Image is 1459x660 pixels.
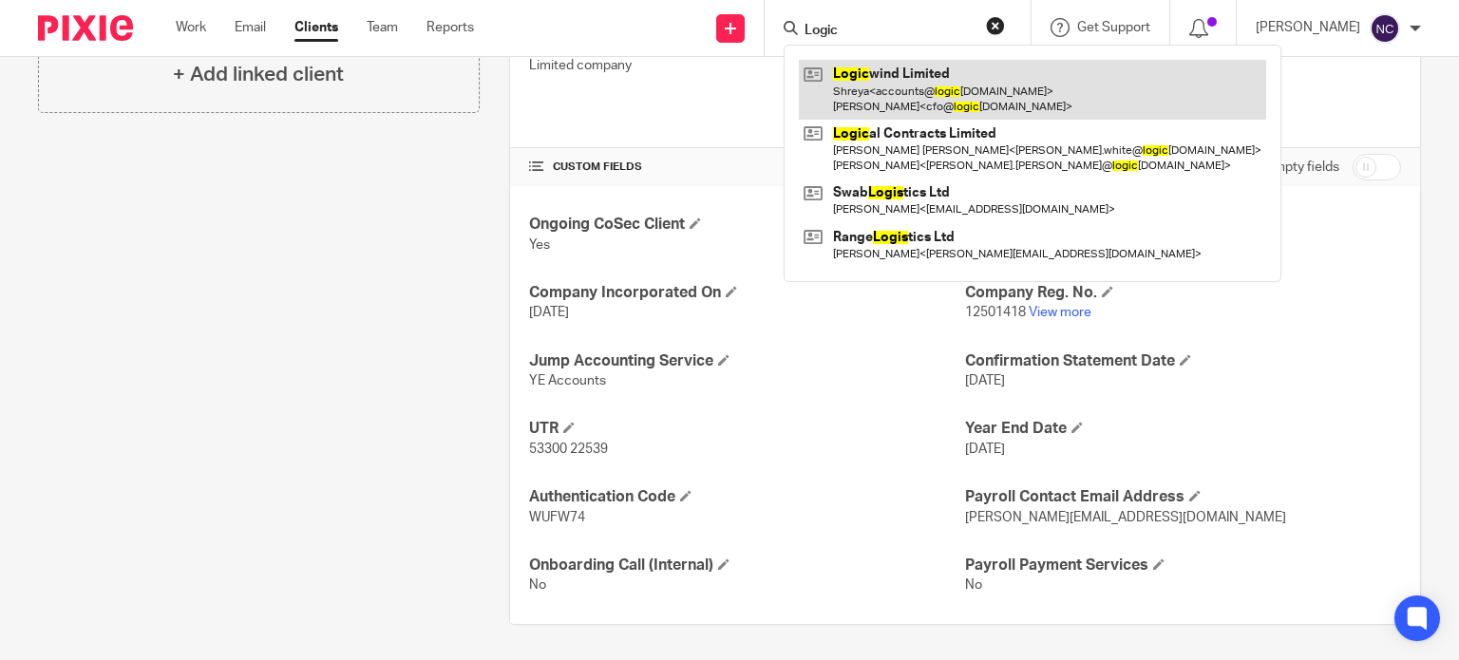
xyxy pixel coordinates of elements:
[529,238,550,252] span: Yes
[965,556,1401,575] h4: Payroll Payment Services
[529,419,965,439] h4: UTR
[176,18,206,37] a: Work
[1077,21,1150,34] span: Get Support
[529,160,965,175] h4: CUSTOM FIELDS
[529,443,608,456] span: 53300 22539
[965,578,982,592] span: No
[529,556,965,575] h4: Onboarding Call (Internal)
[294,18,338,37] a: Clients
[529,578,546,592] span: No
[965,351,1401,371] h4: Confirmation Statement Date
[529,283,965,303] h4: Company Incorporated On
[367,18,398,37] a: Team
[965,419,1401,439] h4: Year End Date
[529,374,606,387] span: YE Accounts
[965,487,1401,507] h4: Payroll Contact Email Address
[38,15,133,41] img: Pixie
[965,306,1026,319] span: 12501418
[529,351,965,371] h4: Jump Accounting Service
[529,56,965,75] p: Limited company
[173,60,344,89] h4: + Add linked client
[529,511,585,524] span: WUFW74
[426,18,474,37] a: Reports
[1256,18,1360,37] p: [PERSON_NAME]
[965,443,1005,456] span: [DATE]
[1370,13,1400,44] img: svg%3E
[529,215,965,235] h4: Ongoing CoSec Client
[1230,158,1339,177] label: Show empty fields
[965,374,1005,387] span: [DATE]
[986,16,1005,35] button: Clear
[235,18,266,37] a: Email
[965,511,1286,524] span: [PERSON_NAME][EMAIL_ADDRESS][DOMAIN_NAME]
[529,306,569,319] span: [DATE]
[529,487,965,507] h4: Authentication Code
[803,23,974,40] input: Search
[1029,306,1091,319] a: View more
[965,283,1401,303] h4: Company Reg. No.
